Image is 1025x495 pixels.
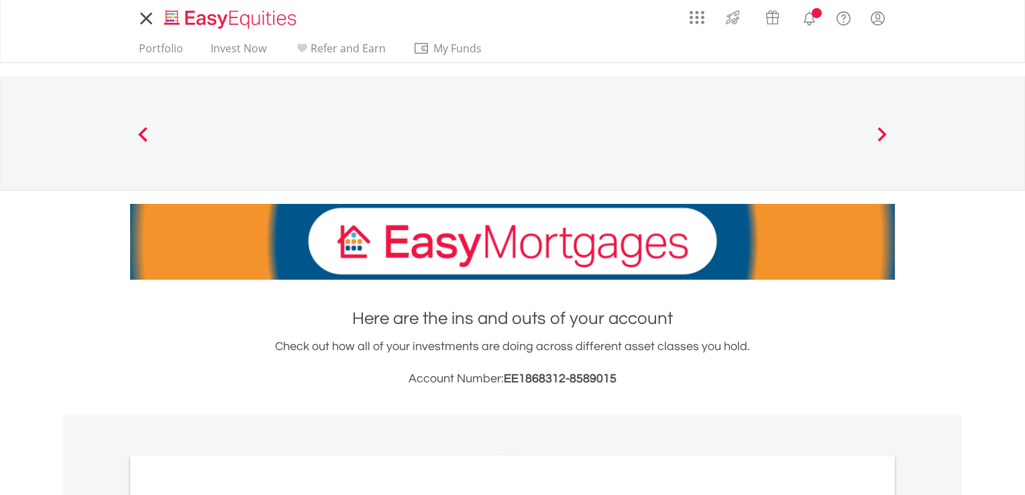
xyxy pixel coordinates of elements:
[722,7,744,28] img: thrive-v2.svg
[133,42,188,62] a: Portfolio
[753,3,792,28] a: Vouchers
[288,42,391,62] a: Refer and Earn
[311,41,386,56] span: Refer and Earn
[162,8,302,30] img: EasyEquities_Logo.png
[130,337,895,388] div: Check out how all of your investments are doing across different asset classes you hold.
[130,307,895,331] h1: Here are the ins and outs of your account
[504,372,616,385] span: EE1868312-8589015
[690,10,704,25] img: grid-menu-icon.svg
[205,42,272,62] a: Invest Now
[130,370,895,388] h3: Account Number:
[861,3,895,33] a: My Profile
[792,3,826,30] a: Notifications
[130,204,895,280] img: EasyMortage Promotion Banner
[681,3,713,25] a: AppsGrid
[761,7,784,28] img: vouchers-v2.svg
[413,40,501,57] span: My Funds
[159,3,302,30] a: Home page
[826,3,861,30] a: FAQ's and Support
